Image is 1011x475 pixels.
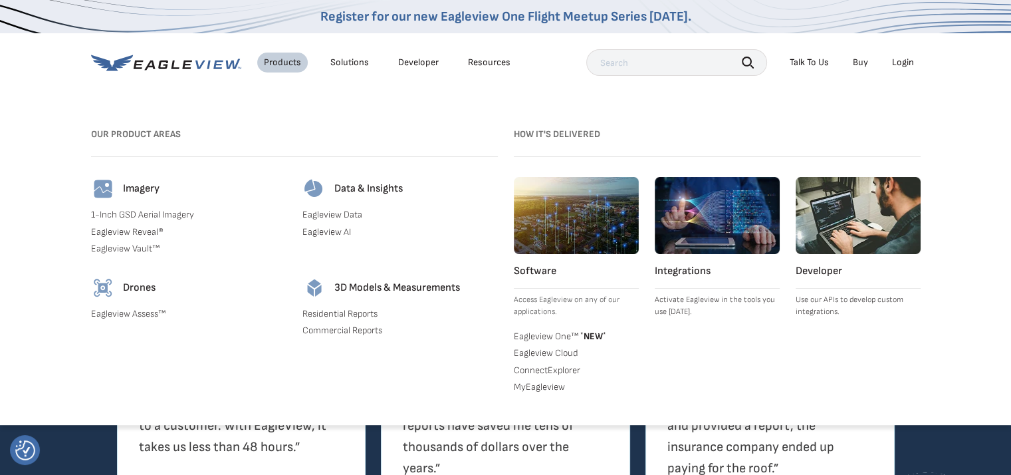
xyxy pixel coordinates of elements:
a: Integrations Activate Eagleview in the tools you use [DATE]. [655,177,780,318]
p: Access Eagleview on any of our applications. [514,294,639,318]
h4: Developer [796,265,921,278]
a: Eagleview Assess™ [91,308,286,320]
a: Eagleview Data [302,209,498,221]
h4: Data & Insights [334,182,403,196]
img: integrations.webp [655,177,780,254]
a: 1-Inch GSD Aerial Imagery [91,209,286,221]
h3: Our Product Areas [91,124,498,145]
a: Register for our new Eagleview One Flight Meetup Series [DATE]. [320,9,691,25]
a: Buy [853,57,868,69]
img: Revisit consent button [15,440,35,460]
a: Eagleview Reveal® [91,226,286,238]
h4: Integrations [655,265,780,278]
input: Search [586,49,767,76]
img: software.webp [514,177,639,254]
a: MyEagleview [514,381,639,393]
a: Commercial Reports [302,325,498,337]
a: Eagleview One™ *NEW* [514,329,639,342]
a: Eagleview AI [302,226,498,238]
img: 3d-models-icon.svg [302,276,326,300]
h4: 3D Models & Measurements [334,281,460,295]
span: NEW [578,331,606,342]
button: Consent Preferences [15,440,35,460]
a: Residential Reports [302,308,498,320]
a: ConnectExplorer [514,365,639,377]
h4: Drones [123,281,156,295]
p: Activate Eagleview in the tools you use [DATE]. [655,294,780,318]
h4: Software [514,265,639,278]
a: Developer Use our APIs to develop custom integrations. [796,177,921,318]
img: imagery-icon.svg [91,177,115,201]
img: developer.webp [796,177,921,254]
div: Resources [468,57,510,69]
h3: How it's Delivered [514,124,921,145]
div: Solutions [330,57,369,69]
div: Login [892,57,914,69]
h4: Imagery [123,182,160,196]
img: data-icon.svg [302,177,326,201]
a: Eagleview Cloud [514,347,639,359]
a: Developer [398,57,439,69]
img: drones-icon.svg [91,276,115,300]
div: Talk To Us [790,57,829,69]
a: Eagleview Vault™ [91,243,286,255]
p: Use our APIs to develop custom integrations. [796,294,921,318]
div: Products [264,57,301,69]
